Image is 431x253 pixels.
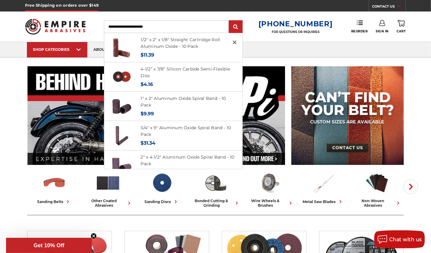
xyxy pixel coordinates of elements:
[372,3,406,11] a: CONTACT US
[311,170,336,195] img: Metal Saw Blades
[112,96,132,117] img: 1" x 2" Spiral Bands Aluminum Oxide
[141,125,231,137] a: 3/4" x 9" Aluminum Oxide Spiral Band - 10 Pack
[303,199,344,205] div: metal saw blades
[112,67,132,87] img: 4.5" x 7/8" Silicon Carbide Semi Flex Disc
[191,199,240,208] div: bonded cutting & grinding
[245,170,294,208] a: wire wheels & brushes
[28,66,285,165] img: Banner for an interview featuring Horsepower Inc who makes Harley performance upgrades featured o...
[232,36,237,48] span: ×
[137,170,186,205] a: sanding discs
[141,66,230,79] a: 4-1/2” x 7/8” Silicon Carbide Semi-Flexible Disc
[141,154,235,167] a: 2" x 4-1/2" Aluminum Oxide Spiral Band - 10 Pack
[352,170,401,208] a: non-woven abrasives
[230,38,239,47] a: Close
[376,29,389,33] span: Sign In
[291,66,404,165] img: promo banner for custom belts.
[112,155,132,175] img: 2" x 4-1/2" Aluminum Oxide Spiral Bands
[245,199,294,208] div: wire wheels & brushes
[25,15,86,38] img: Empire Abrasives
[91,233,97,239] button: Close teaser
[34,242,64,248] span: Get 10% Off
[203,170,228,195] img: Bonded Cutting & Grinding
[352,199,401,208] div: non-woven abrasives
[83,199,132,208] div: other coated abrasives
[141,52,154,58] span: $11.39
[149,170,174,195] img: Sanding Discs
[191,170,240,208] a: bonded cutting & grinding
[351,29,368,33] span: Reorder
[397,20,406,33] a: Cart
[141,81,153,87] span: $4.16
[258,19,333,28] a: [PHONE_NUMBER]
[351,20,368,33] a: Reorder
[42,170,67,195] img: Sanding Belts
[112,37,132,58] img: Cartridge Roll 1/2" x 2" x 1/8"" Straight
[365,170,390,195] img: Non-woven Abrasives
[141,111,154,117] span: $9.99
[141,96,226,108] a: 1" x 2" Aluminum Oxide Spiral Band - 10 Pack
[389,237,422,242] span: Chat with us
[141,37,220,49] a: 1/2" x 2" x 1/8" Straight Cartridge Roll Aluminum Oxide - 10 Pack
[145,199,179,205] div: sanding discs
[33,47,81,52] div: SHOP CATEGORIES
[230,21,242,33] input: Submit
[30,170,79,205] a: sanding belts
[374,230,425,248] button: Chat with us
[299,170,348,205] a: metal saw blades
[96,170,121,195] img: Other Coated Abrasives
[258,30,333,34] p: FOR QUESTIONS OR INQUIRIES
[37,199,71,205] div: sanding belts
[112,125,132,146] img: 3/4" x 9" Spiral Bands Aluminum Oxide
[6,238,92,253] div: Get 10% OffClose teaser
[403,179,418,194] button: Next
[87,42,119,57] a: about us
[83,170,132,208] a: other coated abrasives
[141,140,156,146] span: $31.34
[257,170,282,195] img: Wire Wheels & Brushes
[397,29,406,33] span: Cart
